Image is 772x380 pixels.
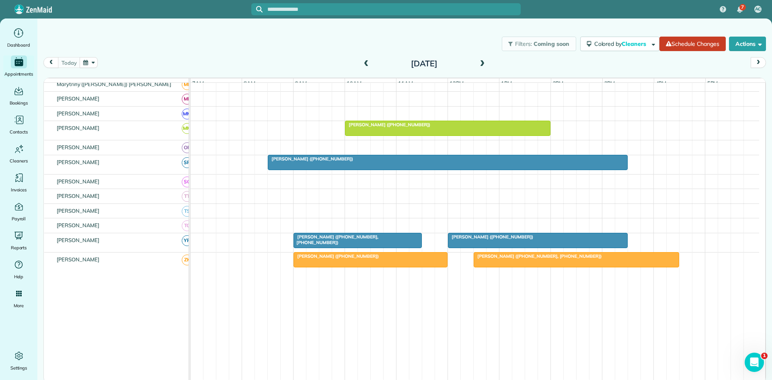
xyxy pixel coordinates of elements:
span: [PERSON_NAME] ([PHONE_NUMBER], [PHONE_NUMBER]) [473,253,602,259]
a: Dashboard [3,27,34,49]
a: Payroll [3,200,34,223]
span: ZK [182,255,193,265]
button: Colored byCleaners [580,37,659,51]
span: Coming soon [534,40,570,47]
span: 1 [761,353,768,359]
a: Cleaners [3,142,34,165]
span: [PERSON_NAME] [55,256,101,263]
a: Appointments [3,55,34,78]
span: [PERSON_NAME] [55,95,101,102]
span: 7am [191,80,205,86]
span: OR [182,142,193,153]
span: 12pm [448,80,465,86]
span: Payroll [12,215,26,223]
span: Marytriny ([PERSON_NAME]) [PERSON_NAME] [55,81,173,87]
span: Dashboard [7,41,30,49]
button: prev [43,57,59,68]
span: 3pm [603,80,617,86]
span: Cleaners [10,157,28,165]
span: [PERSON_NAME] ([PHONE_NUMBER]) [345,122,431,127]
span: SR [182,157,193,168]
a: Settings [3,349,34,372]
a: Reports [3,229,34,252]
span: [PERSON_NAME] ([PHONE_NUMBER], [PHONE_NUMBER]) [293,234,378,245]
span: Cleaners [622,40,647,47]
span: 11am [396,80,415,86]
span: Settings [10,364,27,372]
span: [PERSON_NAME] [55,159,101,165]
button: today [58,57,80,68]
span: [PERSON_NAME] [55,125,101,131]
span: SC [182,177,193,187]
span: 1pm [499,80,513,86]
span: TT [182,191,193,202]
span: More [14,302,24,310]
span: ML [182,94,193,105]
a: Help [3,258,34,281]
span: Contacts [10,128,28,136]
div: 7 unread notifications [731,1,748,18]
span: [PERSON_NAME] [55,207,101,214]
span: [PERSON_NAME] [55,178,101,185]
a: Contacts [3,113,34,136]
span: 10am [345,80,363,86]
span: Help [14,273,24,281]
span: [PERSON_NAME] ([PHONE_NUMBER]) [293,253,379,259]
span: 8am [242,80,257,86]
span: 2pm [551,80,565,86]
span: 5pm [706,80,720,86]
span: 9am [294,80,308,86]
h2: [DATE] [374,59,474,68]
button: next [751,57,766,68]
span: Bookings [10,99,28,107]
span: [PERSON_NAME] [55,237,101,243]
a: Schedule Changes [659,37,726,51]
button: Actions [729,37,766,51]
span: [PERSON_NAME] [55,110,101,117]
span: AC [755,6,761,12]
svg: Focus search [256,6,263,12]
span: MM [182,109,193,119]
button: Focus search [251,6,263,12]
span: Invoices [11,186,27,194]
span: [PERSON_NAME] ([PHONE_NUMBER]) [448,234,534,240]
span: ME [182,79,193,90]
span: TS [182,206,193,217]
span: [PERSON_NAME] [55,144,101,150]
span: Filters: [515,40,532,47]
iframe: Intercom live chat [745,353,764,372]
a: Invoices [3,171,34,194]
span: [PERSON_NAME] [55,193,101,199]
span: [PERSON_NAME] [55,222,101,228]
span: [PERSON_NAME] ([PHONE_NUMBER]) [267,156,353,162]
span: Reports [11,244,27,252]
span: Appointments [4,70,33,78]
a: Bookings [3,84,34,107]
span: Colored by [594,40,649,47]
span: 7 [741,4,744,10]
span: YR [182,235,193,246]
span: TG [182,220,193,231]
span: MM [182,123,193,134]
span: 4pm [654,80,668,86]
